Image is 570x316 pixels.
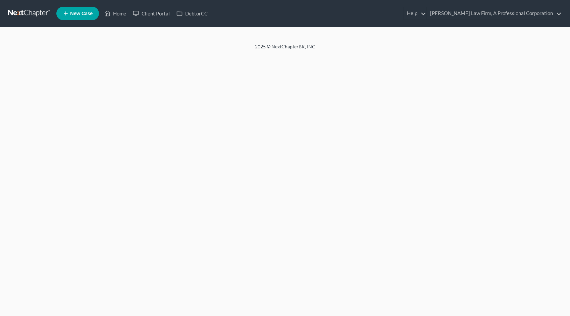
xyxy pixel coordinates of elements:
a: Home [101,7,129,19]
a: Client Portal [129,7,173,19]
a: DebtorCC [173,7,211,19]
div: 2025 © NextChapterBK, INC [94,43,476,55]
a: [PERSON_NAME] Law Firm, A Professional Corporation [427,7,562,19]
a: Help [404,7,426,19]
new-legal-case-button: New Case [56,7,99,20]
